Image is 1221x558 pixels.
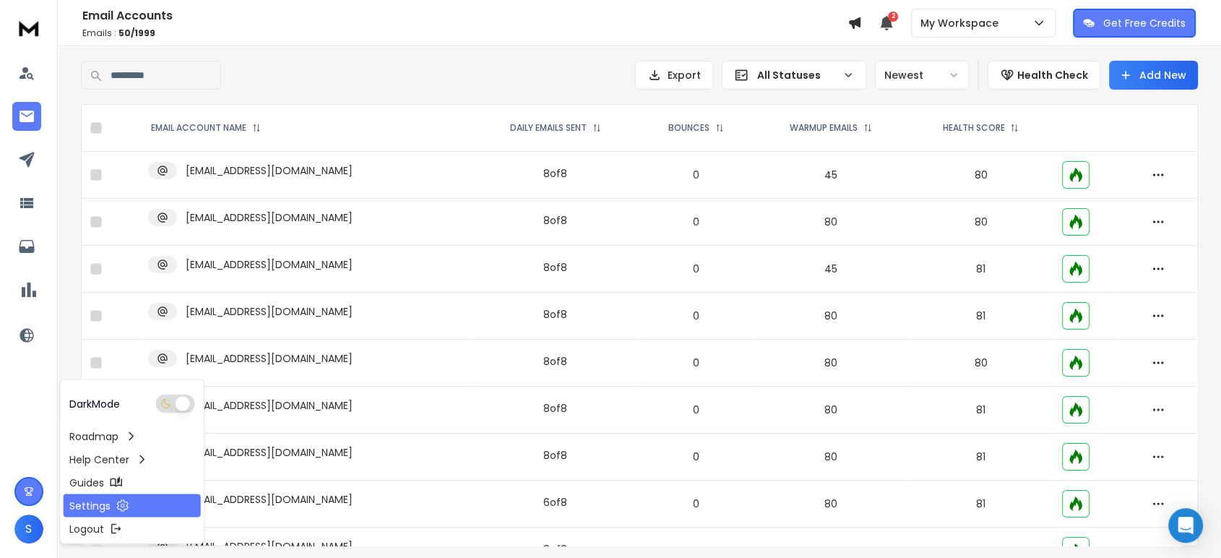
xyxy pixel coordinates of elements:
button: Health Check [988,61,1100,90]
div: 8 of 8 [543,542,567,557]
td: 80 [754,199,907,246]
span: 50 / 1999 [118,27,155,39]
td: 80 [908,152,1054,199]
td: 45 [754,246,907,293]
td: 80 [754,434,907,481]
p: My Workspace [920,16,1004,30]
a: Settings [64,494,201,517]
td: 80 [908,340,1054,387]
span: 2 [888,12,898,22]
div: 6 of 8 [543,495,567,510]
div: EMAIL ACCOUNT NAME [151,122,261,134]
button: Export [635,61,713,90]
p: WARMUP EMAILS [790,122,858,134]
p: BOUNCES [668,122,709,134]
p: HEALTH SCORE [942,122,1004,134]
p: Emails : [82,27,847,39]
p: Logout [69,521,104,536]
p: [EMAIL_ADDRESS][DOMAIN_NAME] [186,539,353,554]
a: Help Center [64,447,201,471]
p: [EMAIL_ADDRESS][DOMAIN_NAME] [186,163,353,178]
td: 81 [908,246,1054,293]
p: 0 [647,309,745,323]
div: 8 of 8 [543,166,567,181]
td: 81 [908,434,1054,481]
p: Guides [69,475,104,489]
td: 80 [754,481,907,528]
img: logo [14,14,43,41]
button: S [14,515,43,544]
p: [EMAIL_ADDRESS][DOMAIN_NAME] [186,398,353,413]
p: [EMAIL_ADDRESS][DOMAIN_NAME] [186,492,353,507]
p: Settings [69,498,111,512]
p: [EMAIL_ADDRESS][DOMAIN_NAME] [186,257,353,272]
td: 80 [754,293,907,340]
p: All Statuses [757,68,837,82]
p: DAILY EMAILS SENT [510,122,587,134]
p: Roadmap [69,429,118,443]
a: Roadmap [64,424,201,447]
button: Add New [1109,61,1198,90]
p: 0 [647,497,745,511]
h1: Email Accounts [82,7,847,25]
div: Open Intercom Messenger [1168,508,1203,543]
div: 8 of 8 [543,448,567,463]
p: [EMAIL_ADDRESS][DOMAIN_NAME] [186,351,353,366]
div: 8 of 8 [543,401,567,416]
div: 8 of 8 [543,213,567,228]
td: 81 [908,387,1054,434]
p: Dark Mode [69,396,120,411]
td: 81 [908,481,1054,528]
a: Guides [64,471,201,494]
td: 45 [754,152,907,199]
td: 80 [754,340,907,387]
p: [EMAIL_ADDRESS][DOMAIN_NAME] [186,210,353,225]
td: 80 [908,199,1054,246]
p: [EMAIL_ADDRESS][DOMAIN_NAME] [186,304,353,319]
p: Help Center [69,452,129,466]
button: Get Free Credits [1073,9,1196,38]
div: 8 of 8 [543,354,567,369]
td: 81 [908,293,1054,340]
p: Get Free Credits [1103,16,1186,30]
td: 80 [754,387,907,434]
p: 0 [647,262,745,276]
p: [EMAIL_ADDRESS][DOMAIN_NAME] [186,445,353,460]
p: 0 [647,168,745,182]
p: 0 [647,403,745,417]
p: 0 [647,450,745,464]
p: 0 [647,356,745,370]
p: 0 [647,215,745,229]
p: Health Check [1017,68,1088,82]
p: 0 [647,544,745,558]
div: 8 of 8 [543,260,567,275]
div: 8 of 8 [543,307,567,322]
button: Newest [875,61,969,90]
